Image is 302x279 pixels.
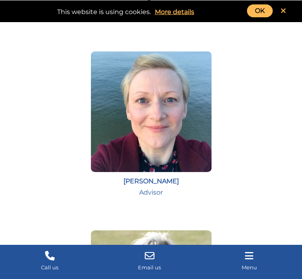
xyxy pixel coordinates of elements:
strong: [PERSON_NAME] [123,177,179,185]
div: Menu [206,262,293,273]
a: Email us [100,245,199,279]
div: Email us [106,262,193,273]
div: Call us [6,262,93,273]
a: OK [247,4,273,17]
a: Menu [199,245,299,279]
p: Advisor [47,176,255,198]
a: More details [151,6,198,18]
img: Kate - The Haven Centre Advisor [91,51,212,172]
div: This website is using cookies. [8,4,294,18]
